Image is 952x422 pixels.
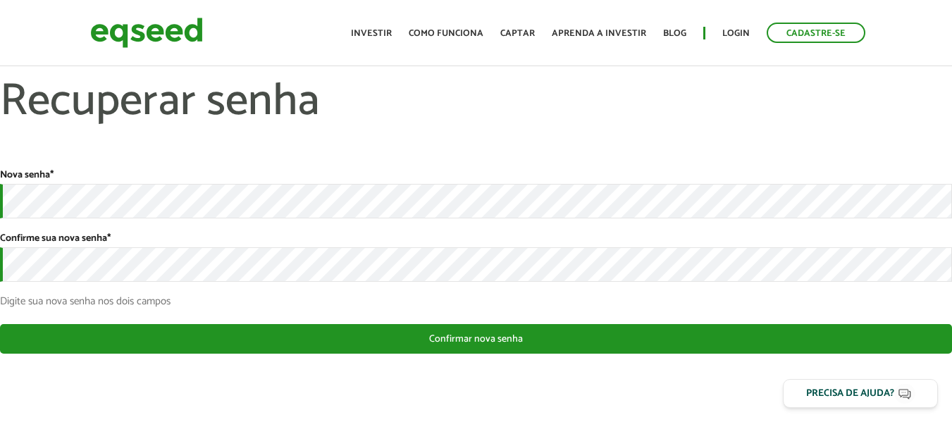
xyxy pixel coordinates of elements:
[500,29,535,38] a: Captar
[107,230,111,247] span: Este campo é obrigatório.
[50,167,54,183] span: Este campo é obrigatório.
[409,29,483,38] a: Como funciona
[663,29,686,38] a: Blog
[722,29,750,38] a: Login
[767,23,865,43] a: Cadastre-se
[90,14,203,51] img: EqSeed
[552,29,646,38] a: Aprenda a investir
[351,29,392,38] a: Investir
